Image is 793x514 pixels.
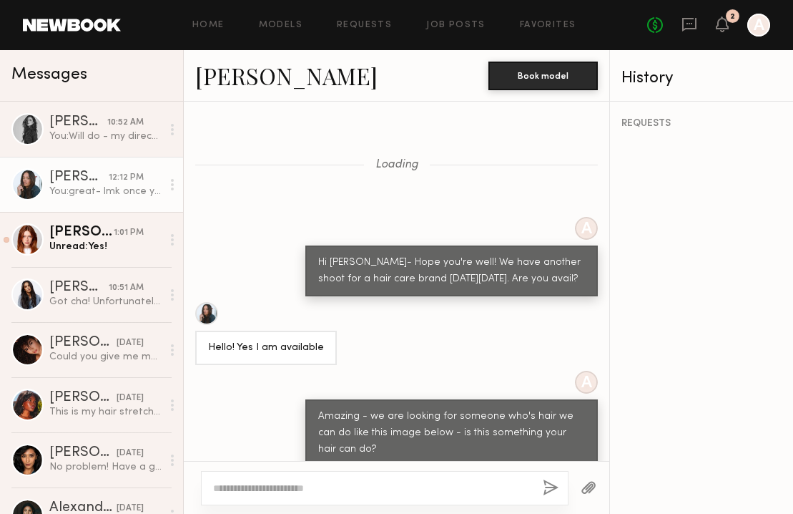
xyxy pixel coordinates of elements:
div: Unread: Yes! [49,240,162,253]
div: 2 [730,13,735,21]
div: Got cha! Unfortunately, I was on hold for another job that confirmed booking :/ I hope to be able... [49,295,162,309]
a: Home [192,21,225,30]
div: You: great- lmk once you've signed [PERSON_NAME] [49,185,162,198]
div: [PERSON_NAME] [49,226,114,240]
span: Loading [375,159,418,171]
button: Book model [488,62,598,90]
div: [PERSON_NAME] [49,281,109,295]
a: A [747,14,770,37]
div: Amazing - we are looking for someone who's hair we can do like this image below - is this somethi... [318,409,585,458]
a: Models [259,21,302,30]
div: 10:51 AM [109,281,144,295]
div: Hi [PERSON_NAME]- Hope you're well! We have another shoot for a hair care brand [DATE][DATE]. Are... [318,255,585,288]
div: You: Will do - my director is working on the schedule now and will have an update by EOD [49,130,162,143]
div: Hello! Yes I am available [208,340,324,357]
div: [PERSON_NAME] [49,446,117,460]
div: Could you give me more information about the work? Location, rate, what will the mood be like? Wi... [49,350,162,364]
a: Job Posts [426,21,486,30]
div: 12:12 PM [109,171,144,185]
div: [PERSON_NAME] [49,391,117,405]
div: REQUESTS [621,119,782,129]
a: Book model [488,69,598,81]
div: This is my hair stretched out a little bit more- but if it’s still too short I understand [PERSON... [49,405,162,419]
div: [DATE] [117,447,144,460]
div: [DATE] [117,392,144,405]
div: 1:01 PM [114,226,144,240]
div: 10:52 AM [107,116,144,130]
div: [PERSON_NAME] [49,170,109,185]
a: Requests [337,21,392,30]
a: [PERSON_NAME] [195,60,378,91]
div: History [621,70,782,87]
a: Favorites [520,21,576,30]
div: No problem! Have a great shoot and hope to work together soon 🤗 [49,460,162,474]
span: Messages [11,67,87,83]
div: [DATE] [117,336,144,350]
div: [PERSON_NAME] [49,336,117,350]
div: [PERSON_NAME] [49,115,107,130]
